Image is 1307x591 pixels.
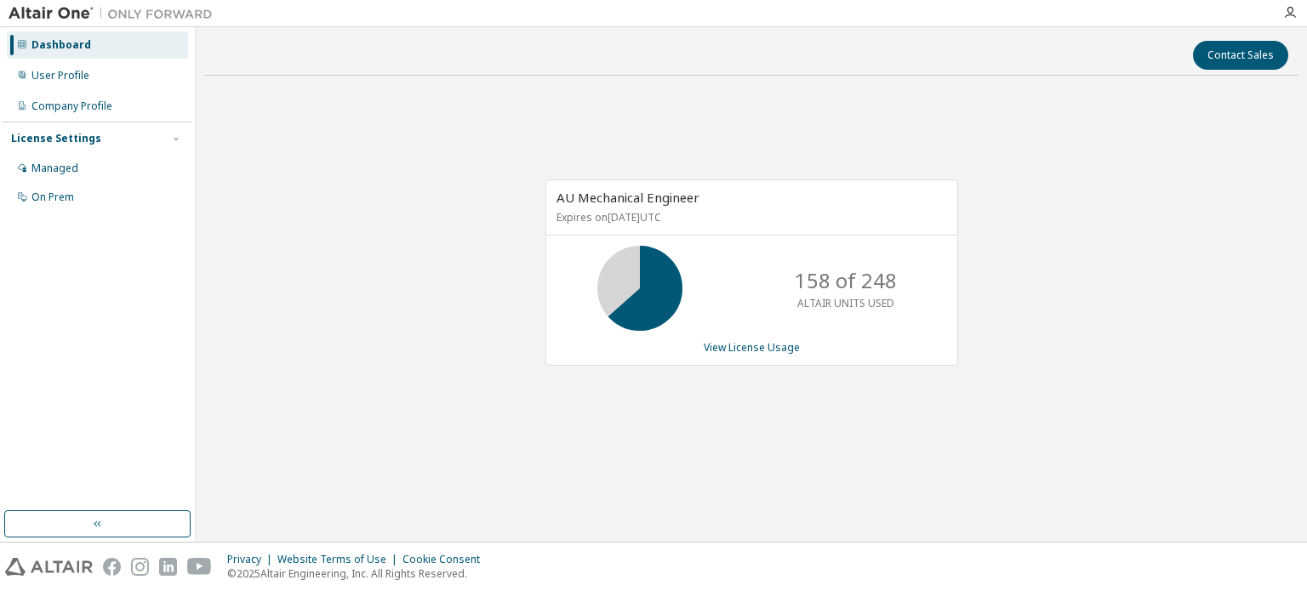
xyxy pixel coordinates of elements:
[1193,41,1288,70] button: Contact Sales
[704,340,800,355] a: View License Usage
[556,210,943,224] p: Expires on [DATE] UTC
[797,296,894,310] p: ALTAIR UNITS USED
[31,38,91,52] div: Dashboard
[31,162,78,175] div: Managed
[159,558,177,576] img: linkedin.svg
[131,558,149,576] img: instagram.svg
[31,99,112,113] div: Company Profile
[11,132,101,145] div: License Settings
[795,266,897,295] p: 158 of 248
[187,558,212,576] img: youtube.svg
[227,566,490,581] p: © 2025 Altair Engineering, Inc. All Rights Reserved.
[277,553,402,566] div: Website Terms of Use
[227,553,277,566] div: Privacy
[103,558,121,576] img: facebook.svg
[5,558,93,576] img: altair_logo.svg
[402,553,490,566] div: Cookie Consent
[31,190,74,204] div: On Prem
[31,69,89,82] div: User Profile
[9,5,221,22] img: Altair One
[556,189,699,206] span: AU Mechanical Engineer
